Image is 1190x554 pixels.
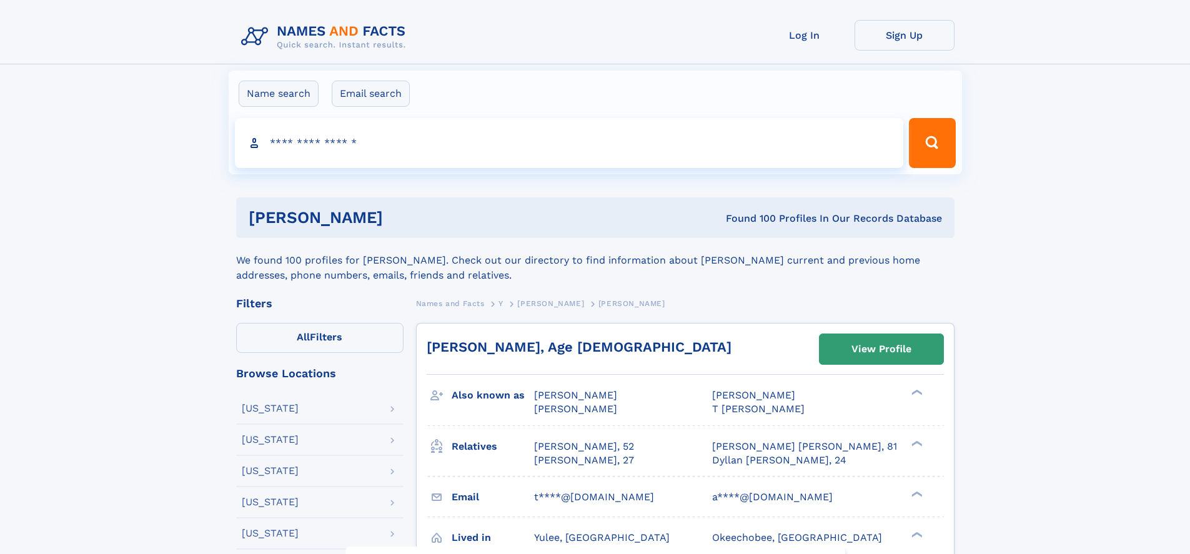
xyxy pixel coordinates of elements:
[242,403,299,413] div: [US_STATE]
[452,436,534,457] h3: Relatives
[242,528,299,538] div: [US_STATE]
[236,323,404,353] label: Filters
[712,440,897,453] a: [PERSON_NAME] [PERSON_NAME], 81
[712,389,795,401] span: [PERSON_NAME]
[235,118,904,168] input: search input
[416,295,485,311] a: Names and Facts
[534,532,670,543] span: Yulee, [GEOGRAPHIC_DATA]
[712,453,846,467] a: Dyllan [PERSON_NAME], 24
[534,453,634,467] a: [PERSON_NAME], 27
[242,497,299,507] div: [US_STATE]
[534,403,617,415] span: [PERSON_NAME]
[249,210,555,225] h1: [PERSON_NAME]
[517,295,584,311] a: [PERSON_NAME]
[908,530,923,538] div: ❯
[908,388,923,397] div: ❯
[755,20,855,51] a: Log In
[909,118,955,168] button: Search Button
[855,20,954,51] a: Sign Up
[236,20,416,54] img: Logo Names and Facts
[498,299,503,308] span: Y
[554,212,942,225] div: Found 100 Profiles In Our Records Database
[236,238,954,283] div: We found 100 profiles for [PERSON_NAME]. Check out our directory to find information about [PERSO...
[239,81,319,107] label: Name search
[427,339,731,355] a: [PERSON_NAME], Age [DEMOGRAPHIC_DATA]
[452,487,534,508] h3: Email
[332,81,410,107] label: Email search
[712,532,882,543] span: Okeechobee, [GEOGRAPHIC_DATA]
[820,334,943,364] a: View Profile
[452,385,534,406] h3: Also known as
[242,435,299,445] div: [US_STATE]
[297,331,310,343] span: All
[908,490,923,498] div: ❯
[598,299,665,308] span: [PERSON_NAME]
[242,466,299,476] div: [US_STATE]
[534,389,617,401] span: [PERSON_NAME]
[236,298,404,309] div: Filters
[851,335,911,364] div: View Profile
[712,403,805,415] span: T [PERSON_NAME]
[534,440,634,453] a: [PERSON_NAME], 52
[908,439,923,447] div: ❯
[498,295,503,311] a: Y
[452,527,534,548] h3: Lived in
[517,299,584,308] span: [PERSON_NAME]
[236,368,404,379] div: Browse Locations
